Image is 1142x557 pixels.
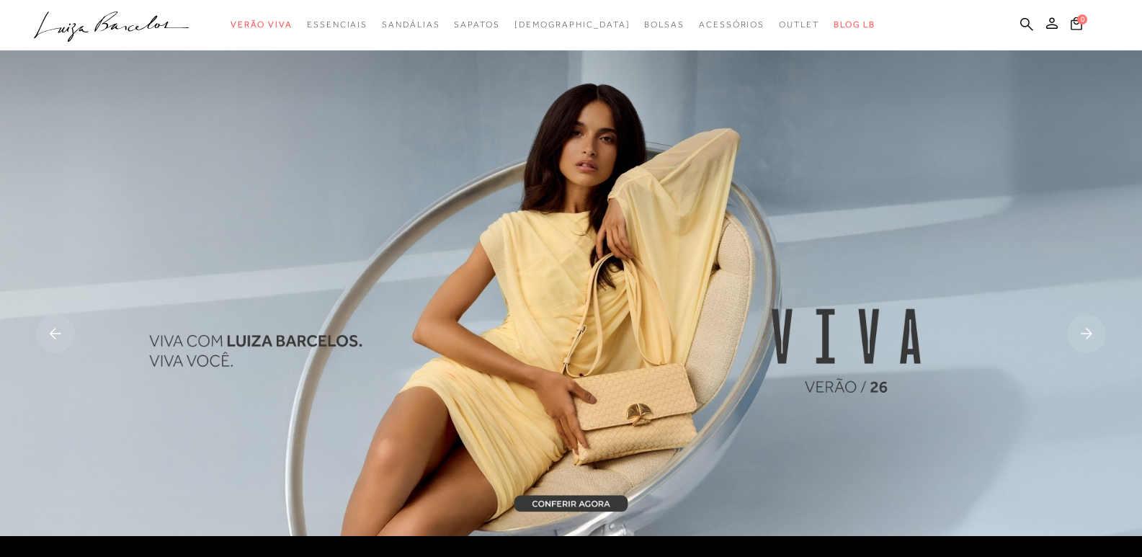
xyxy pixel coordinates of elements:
span: 0 [1077,14,1087,24]
a: categoryNavScreenReaderText [382,12,440,38]
span: Outlet [779,19,819,30]
a: BLOG LB [834,12,875,38]
span: BLOG LB [834,19,875,30]
a: categoryNavScreenReaderText [779,12,819,38]
a: categoryNavScreenReaderText [454,12,499,38]
span: Acessórios [699,19,764,30]
a: categoryNavScreenReaderText [307,12,367,38]
span: Sandálias [382,19,440,30]
span: Verão Viva [231,19,293,30]
span: Bolsas [644,19,684,30]
a: categoryNavScreenReaderText [644,12,684,38]
a: categoryNavScreenReaderText [231,12,293,38]
span: Essenciais [307,19,367,30]
a: categoryNavScreenReaderText [699,12,764,38]
a: noSubCategoriesText [514,12,630,38]
span: Sapatos [454,19,499,30]
span: [DEMOGRAPHIC_DATA] [514,19,630,30]
button: 0 [1066,16,1087,35]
